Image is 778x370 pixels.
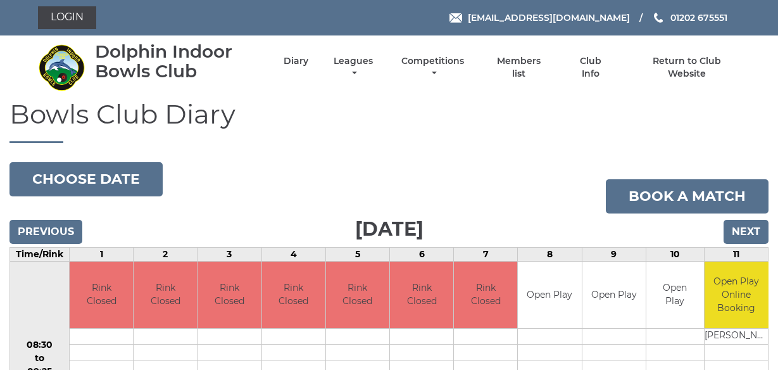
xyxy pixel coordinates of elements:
[582,248,646,262] td: 9
[10,248,70,262] td: Time/Rink
[705,262,769,328] td: Open Play Online Booking
[454,248,518,262] td: 7
[489,55,548,80] a: Members list
[261,248,325,262] td: 4
[468,12,630,23] span: [EMAIL_ADDRESS][DOMAIN_NAME]
[652,11,727,25] a: Phone us 01202 675551
[69,248,133,262] td: 1
[389,248,453,262] td: 6
[646,262,704,328] td: Open Play
[38,6,96,29] a: Login
[518,262,581,328] td: Open Play
[70,262,133,328] td: Rink Closed
[9,220,82,244] input: Previous
[390,262,453,328] td: Rink Closed
[454,262,517,328] td: Rink Closed
[570,55,612,80] a: Club Info
[198,248,261,262] td: 3
[705,328,769,344] td: [PERSON_NAME]
[326,262,389,328] td: Rink Closed
[670,12,727,23] span: 01202 675551
[284,55,308,67] a: Diary
[134,248,198,262] td: 2
[724,220,769,244] input: Next
[198,262,261,328] td: Rink Closed
[449,11,630,25] a: Email [EMAIL_ADDRESS][DOMAIN_NAME]
[262,262,325,328] td: Rink Closed
[704,248,768,262] td: 11
[9,99,769,143] h1: Bowls Club Diary
[633,55,740,80] a: Return to Club Website
[134,262,197,328] td: Rink Closed
[95,42,261,81] div: Dolphin Indoor Bowls Club
[399,55,468,80] a: Competitions
[582,262,646,328] td: Open Play
[518,248,582,262] td: 8
[646,248,704,262] td: 10
[606,179,769,214] a: Book a match
[325,248,389,262] td: 5
[654,13,663,23] img: Phone us
[330,55,376,80] a: Leagues
[449,13,462,23] img: Email
[9,162,163,196] button: Choose date
[38,44,85,91] img: Dolphin Indoor Bowls Club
